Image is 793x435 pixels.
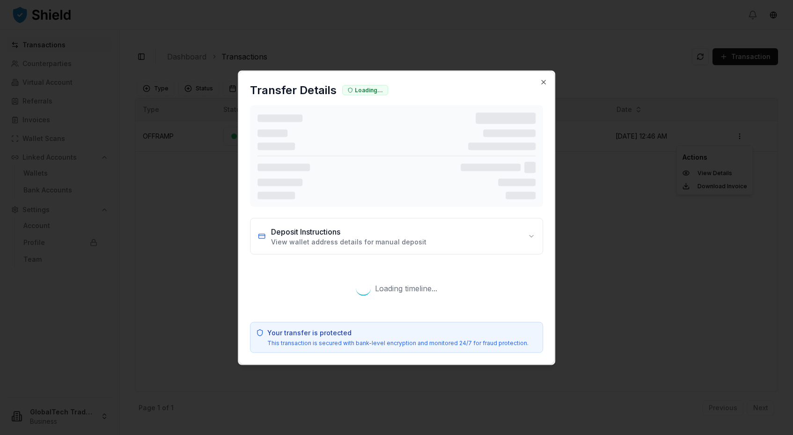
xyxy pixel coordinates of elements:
[375,282,437,294] span: Loading timeline...
[267,328,529,337] p: Your transfer is protected
[271,237,426,246] p: View wallet address details for manual deposit
[250,82,337,97] h2: Transfer Details
[342,85,388,95] div: Loading...
[271,226,426,237] h3: Deposit Instructions
[250,218,543,254] button: Deposit InstructionsView wallet address details for manual deposit
[267,339,529,347] p: This transaction is secured with bank-level encryption and monitored 24/7 for fraud protection.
